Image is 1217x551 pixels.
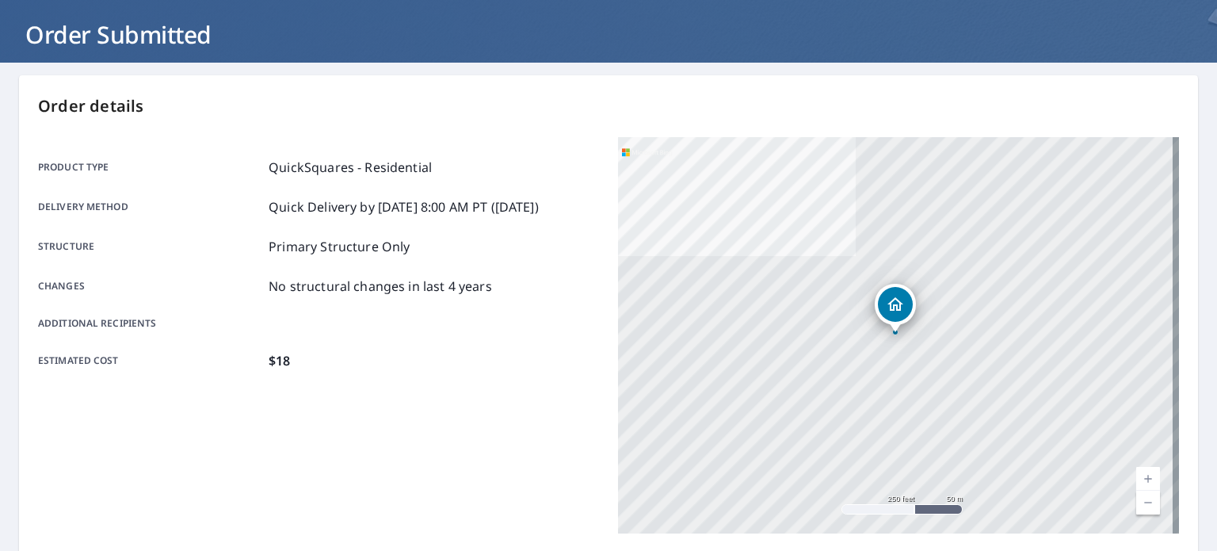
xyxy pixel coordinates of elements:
p: QuickSquares - Residential [269,158,432,177]
p: $18 [269,351,290,370]
p: Primary Structure Only [269,237,410,256]
p: Changes [38,277,262,296]
p: Estimated cost [38,351,262,370]
a: Current Level 17, Zoom In [1136,467,1160,491]
p: No structural changes in last 4 years [269,277,492,296]
div: Dropped pin, building 1, Residential property, 843 Aurora Ave Saint Paul, MN 55104 [875,284,916,333]
h1: Order Submitted [19,18,1198,51]
p: Product type [38,158,262,177]
p: Quick Delivery by [DATE] 8:00 AM PT ([DATE]) [269,197,539,216]
p: Additional recipients [38,316,262,331]
p: Delivery method [38,197,262,216]
p: Order details [38,94,1179,118]
a: Current Level 17, Zoom Out [1136,491,1160,515]
p: Structure [38,237,262,256]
